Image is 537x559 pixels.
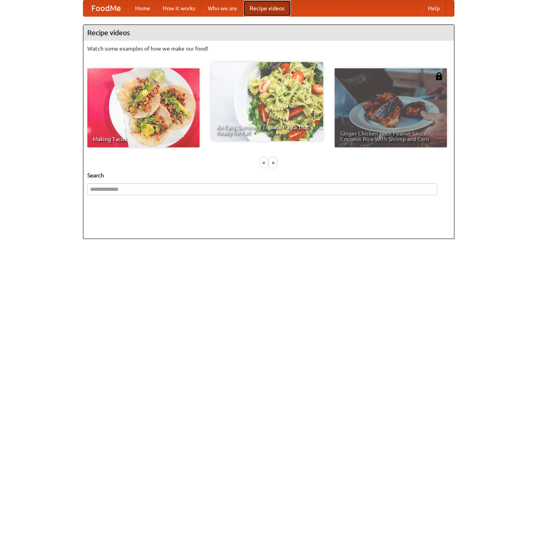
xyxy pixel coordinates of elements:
span: Making Tacos [93,136,194,142]
span: An Easy, Summery Tomato Pasta That's Ready for Fall [217,124,318,136]
a: Who we are [202,0,243,16]
a: Making Tacos [87,68,200,147]
a: Home [129,0,156,16]
img: 483408.png [435,72,443,80]
p: Watch some examples of how we make our food! [87,45,450,53]
a: Help [422,0,446,16]
h5: Search [87,171,450,179]
div: « [260,158,268,168]
h4: Recipe videos [83,25,454,41]
a: How it works [156,0,202,16]
a: Recipe videos [243,0,291,16]
a: FoodMe [83,0,129,16]
div: » [269,158,277,168]
a: An Easy, Summery Tomato Pasta That's Ready for Fall [211,62,323,141]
